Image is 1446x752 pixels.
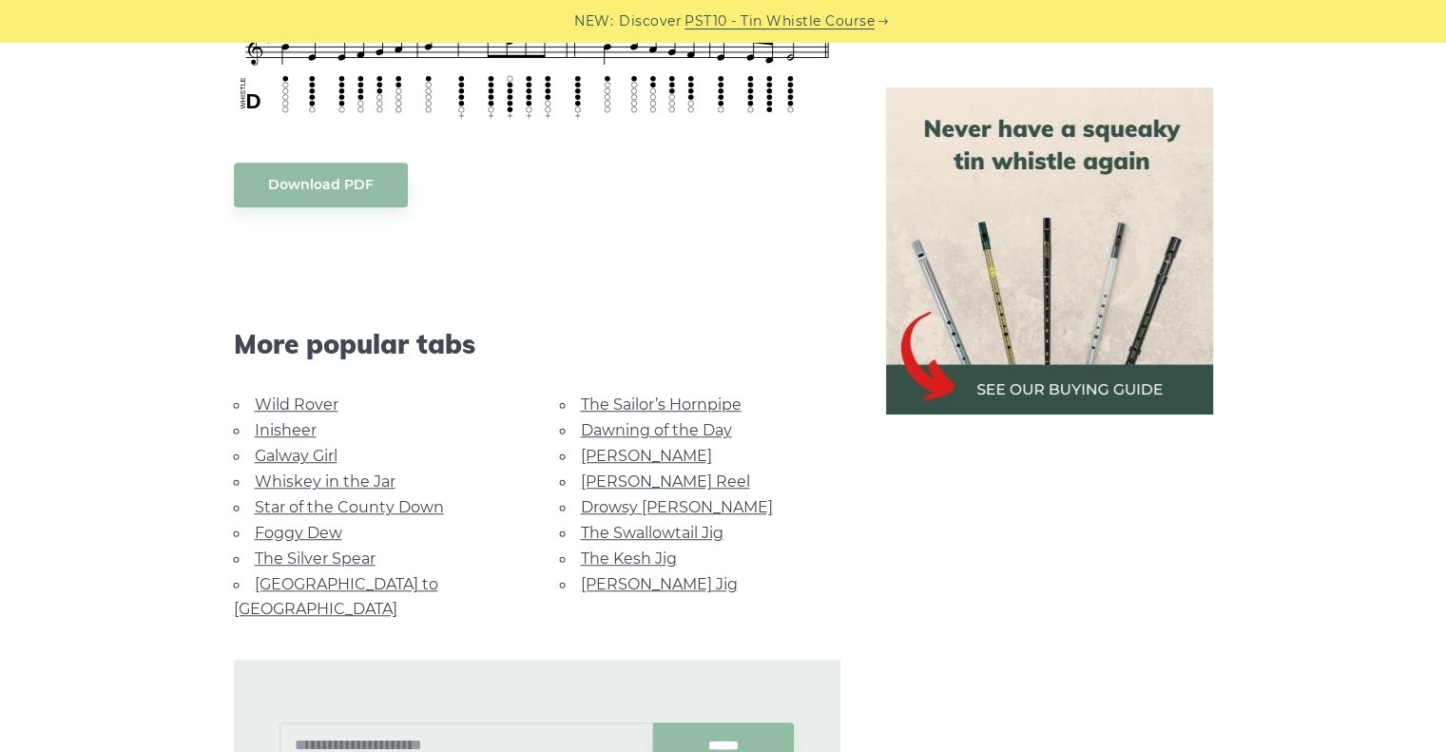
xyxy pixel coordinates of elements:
a: [GEOGRAPHIC_DATA] to [GEOGRAPHIC_DATA] [234,575,438,618]
a: Foggy Dew [255,524,342,542]
a: Galway Girl [255,447,337,465]
a: Wild Rover [255,395,338,414]
a: The Swallowtail Jig [581,524,723,542]
a: The Silver Spear [255,550,376,568]
a: Star of the County Down [255,498,444,516]
a: [PERSON_NAME] Reel [581,472,750,491]
span: More popular tabs [234,328,840,360]
a: The Sailor’s Hornpipe [581,395,742,414]
a: The Kesh Jig [581,550,677,568]
span: NEW: [574,10,613,32]
a: Drowsy [PERSON_NAME] [581,498,773,516]
img: tin whistle buying guide [886,87,1213,415]
a: Inisheer [255,421,317,439]
a: Dawning of the Day [581,421,732,439]
a: Whiskey in the Jar [255,472,395,491]
span: Discover [619,10,682,32]
a: [PERSON_NAME] [581,447,712,465]
a: PST10 - Tin Whistle Course [684,10,875,32]
a: [PERSON_NAME] Jig [581,575,738,593]
a: Download PDF [234,163,408,207]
